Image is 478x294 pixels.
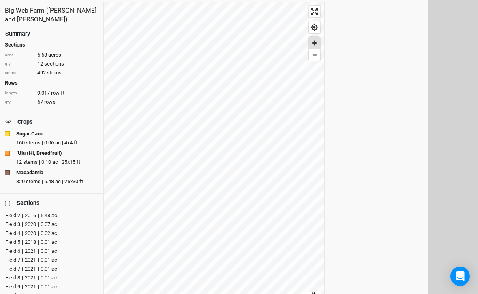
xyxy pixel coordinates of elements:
div: | [38,220,39,228]
span: row ft [51,89,64,97]
h4: Sections [5,42,99,48]
button: Field 4|2020|0.02 ac [5,229,95,236]
div: Field 7 [5,256,20,264]
div: | [22,283,23,291]
div: 12 [5,60,99,68]
span: stems [47,69,62,76]
div: | [38,247,39,255]
div: Field 5 [5,238,20,246]
button: Field 7|2021|0.01 ac [5,256,95,263]
div: Field 4 [5,229,20,237]
div: | [38,265,39,273]
strong: Sugar Cane [16,130,43,137]
div: 2020 0.07 ac [20,220,57,228]
div: Field 6 [5,247,20,255]
div: 12 stems | 0.10 ac | 25x15 ft [16,159,99,166]
strong: Macadamia [16,169,43,176]
div: area [5,52,33,58]
div: Open Intercom Messenger [450,267,470,286]
div: Sections [17,199,39,207]
div: 320 stems | 5.48 ac | 25x30 ft [16,178,99,185]
button: Zoom in [309,37,320,49]
button: Field 9|2021|0.01 ac [5,282,95,290]
div: 2021 0.01 ac [20,283,57,291]
div: | [38,212,39,220]
div: | [22,220,23,228]
div: 2021 0.01 ac [20,256,57,264]
div: Crops [17,118,32,126]
div: 57 [5,98,99,106]
div: qty [5,61,33,67]
div: | [38,283,39,291]
button: Field 6|2021|0.01 ac [5,247,95,254]
div: Field 3 [5,220,20,228]
div: 160 stems | 0.06 ac | 4x4 ft [16,139,99,146]
span: rows [44,98,56,106]
span: acres [48,51,61,59]
div: | [22,229,23,237]
div: Field 7 [5,265,20,273]
button: Field 2|2016|5.48 ac [5,211,95,218]
div: | [38,256,39,264]
div: Summary [5,30,30,38]
div: 2016 5.48 ac [20,212,57,220]
div: stems [5,70,33,76]
div: | [22,256,23,264]
div: | [22,212,23,220]
div: | [38,274,39,282]
strong: ʻUlu (HI, Breadfruit) [16,150,62,157]
button: Find my location [309,21,320,33]
div: Big Web Farm (Ryan and Ivy) [5,6,99,24]
div: Field 9 [5,283,20,291]
div: 2021 0.01 ac [20,247,57,255]
div: | [22,274,23,282]
div: 9,017 [5,89,99,97]
div: Field 8 [5,274,20,282]
div: 2020 0.02 ac [20,229,57,237]
div: Field 2 [5,212,20,220]
button: Zoom out [309,49,320,61]
div: | [38,238,39,246]
div: | [38,229,39,237]
button: Field 3|2020|0.07 ac [5,220,95,227]
span: sections [44,60,64,68]
button: Field 5|2018|0.01 ac [5,238,95,245]
div: 2021 0.01 ac [20,265,57,273]
div: qty [5,99,33,105]
div: | [22,238,23,246]
div: | [22,265,23,273]
div: 492 [5,69,99,76]
div: length [5,90,33,96]
button: Enter fullscreen [309,6,320,17]
button: Field 8|2021|0.01 ac [5,273,95,281]
div: | [22,247,23,255]
div: 5.63 [5,51,99,59]
div: 2018 0.01 ac [20,238,57,246]
button: Field 7|2021|0.01 ac [5,264,95,272]
div: 2021 0.01 ac [20,274,57,282]
h4: Rows [5,80,99,86]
